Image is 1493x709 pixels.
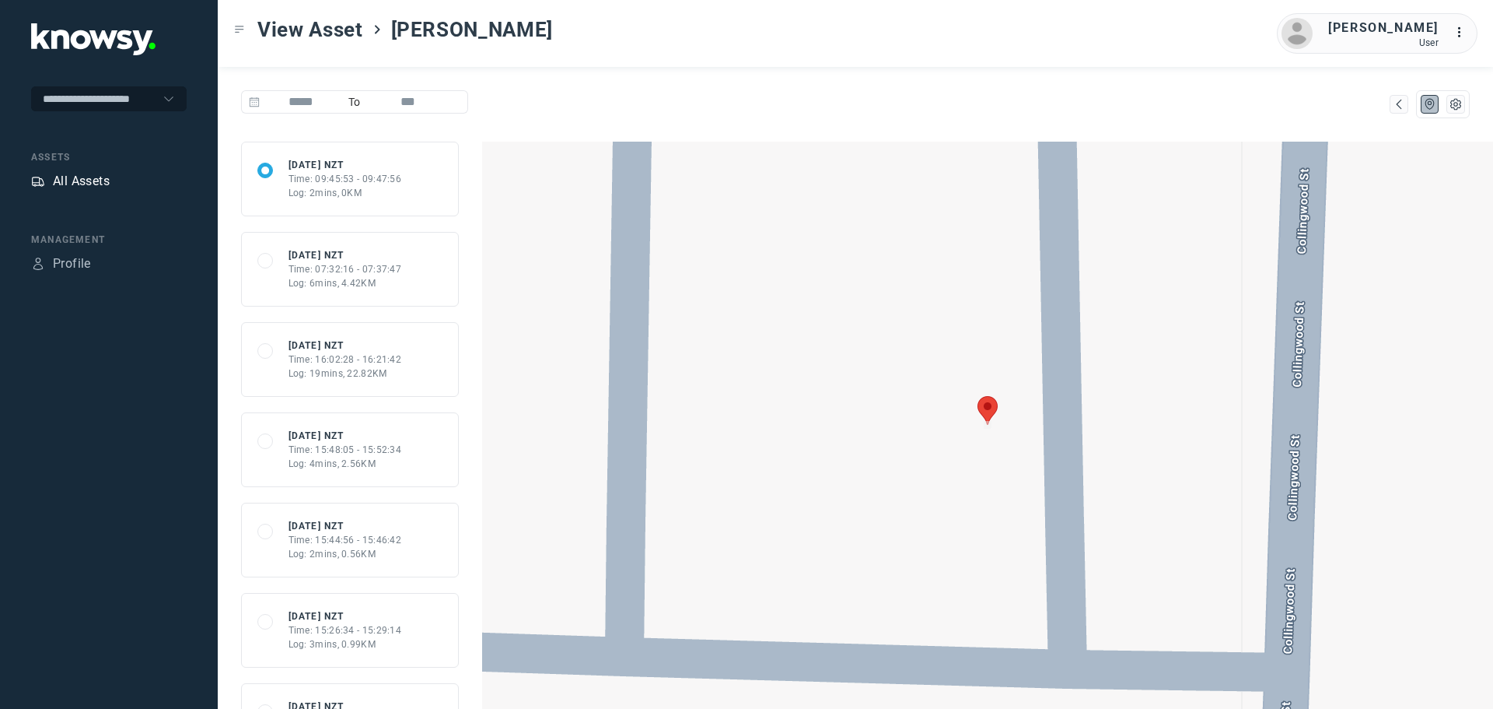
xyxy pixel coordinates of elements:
[288,623,402,637] div: Time: 15:26:34 - 15:29:14
[288,186,402,200] div: Log: 2mins, 0KM
[1454,23,1473,42] div: :
[288,262,402,276] div: Time: 07:32:16 - 07:37:47
[234,24,245,35] div: Toggle Menu
[1328,37,1439,48] div: User
[53,254,91,273] div: Profile
[31,254,91,273] a: ProfileProfile
[288,533,402,547] div: Time: 15:44:56 - 15:46:42
[288,367,402,381] div: Log: 19mins, 22.82KM
[1392,97,1406,111] div: Map
[31,150,187,164] div: Assets
[53,172,110,191] div: All Assets
[31,257,45,271] div: Profile
[288,547,402,561] div: Log: 2mins, 0.56KM
[288,339,402,353] div: [DATE] NZT
[288,429,402,443] div: [DATE] NZT
[288,457,402,471] div: Log: 4mins, 2.56KM
[391,16,553,44] span: [PERSON_NAME]
[1449,97,1463,111] div: List
[288,158,402,172] div: [DATE] NZT
[1455,26,1470,38] tspan: ...
[257,16,363,44] span: View Asset
[1328,19,1439,37] div: [PERSON_NAME]
[31,233,187,247] div: Management
[288,609,402,623] div: [DATE] NZT
[31,23,156,55] img: Application Logo
[371,23,383,36] div: >
[1423,97,1437,111] div: Map
[288,353,402,367] div: Time: 16:02:28 - 16:21:42
[31,172,110,191] a: AssetsAll Assets
[288,172,402,186] div: Time: 09:45:53 - 09:47:56
[1454,23,1473,44] div: :
[288,276,402,290] div: Log: 6mins, 4.42KM
[288,443,402,457] div: Time: 15:48:05 - 15:52:34
[31,174,45,188] div: Assets
[288,637,402,651] div: Log: 3mins, 0.99KM
[288,248,402,262] div: [DATE] NZT
[1281,18,1313,49] img: avatar.png
[288,519,402,533] div: [DATE] NZT
[342,90,367,114] span: To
